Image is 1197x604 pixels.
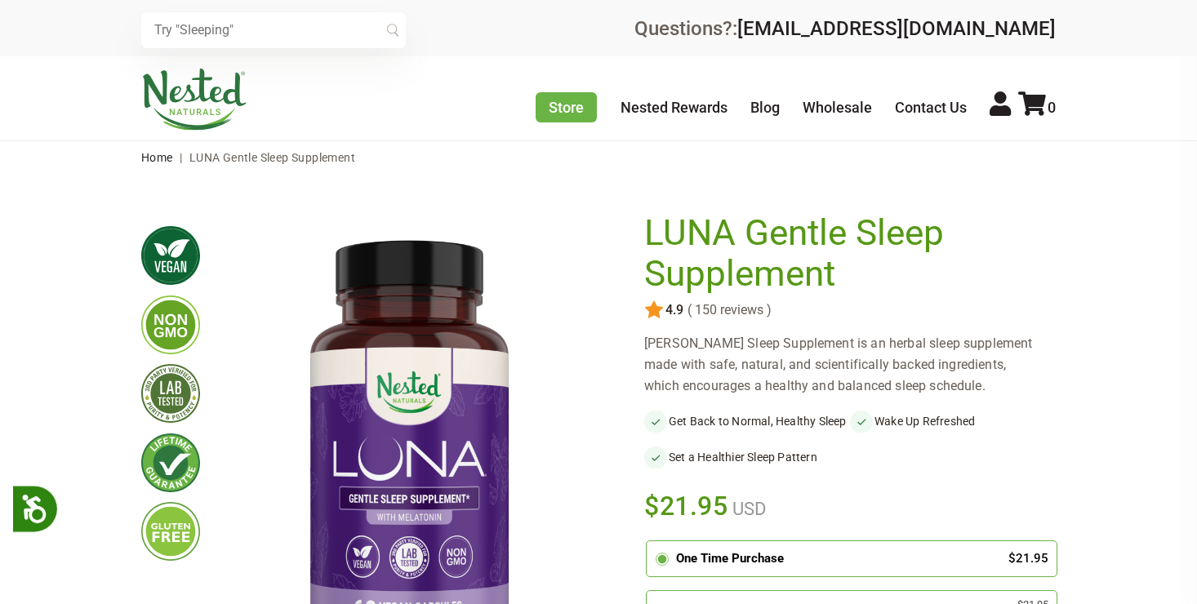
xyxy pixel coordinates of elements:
a: Contact Us [895,99,967,116]
img: glutenfree [141,502,200,561]
img: gmofree [141,295,200,354]
li: Set a Healthier Sleep Pattern [644,446,850,469]
img: lifetimeguarantee [141,433,200,492]
span: | [176,151,186,164]
li: Wake Up Refreshed [850,410,1056,433]
img: thirdpartytested [141,364,200,423]
a: [EMAIL_ADDRESS][DOMAIN_NAME] [737,17,1056,40]
span: $21.95 [644,488,728,524]
img: Nested Naturals [141,69,247,131]
span: LUNA Gentle Sleep Supplement [189,151,355,164]
a: Blog [750,99,780,116]
a: 0 [1018,99,1056,116]
span: USD [728,499,766,519]
input: Try "Sleeping" [141,12,406,48]
div: [PERSON_NAME] Sleep Supplement is an herbal sleep supplement made with safe, natural, and scienti... [644,333,1056,397]
a: Store [536,92,597,122]
span: 0 [1048,99,1056,116]
img: vegan [141,226,200,285]
span: ( 150 reviews ) [683,303,772,318]
a: Home [141,151,173,164]
div: Questions?: [634,19,1056,38]
nav: breadcrumbs [141,141,1056,174]
a: Nested Rewards [621,99,728,116]
img: star.svg [644,300,664,320]
a: Wholesale [803,99,872,116]
h1: LUNA Gentle Sleep Supplement [644,213,1048,294]
li: Get Back to Normal, Healthy Sleep [644,410,850,433]
span: 4.9 [664,303,683,318]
